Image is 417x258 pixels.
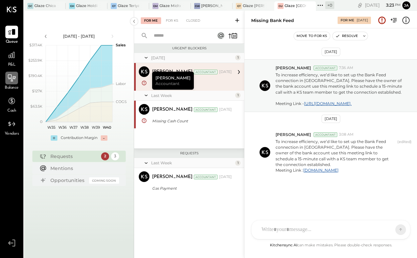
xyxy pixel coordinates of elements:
div: [DATE] - [DATE] [51,33,107,39]
div: 3 [111,152,119,160]
button: Resolve [333,32,361,40]
div: Mentions [50,165,116,172]
div: 1 [235,93,241,98]
div: [PERSON_NAME] [152,72,194,90]
text: $127K [32,89,42,93]
div: Glaze [PERSON_NAME] [PERSON_NAME] LLC [243,3,264,9]
div: [DATE] [151,55,234,61]
span: P&L [8,62,16,68]
div: Accountant [194,175,218,179]
a: [URL][DOMAIN_NAME]. [304,101,352,106]
div: [DATE] [219,107,232,112]
div: [DATE] [322,115,340,123]
div: Last Week [151,160,234,166]
div: Gas Payment [152,185,230,192]
text: W38 [80,125,89,130]
div: GH [69,3,75,9]
text: $190.4K [28,73,42,78]
div: Meeting Link : [276,167,395,173]
button: Move to for ks [294,32,330,40]
div: 1 [235,160,241,166]
text: W39 [91,125,100,130]
span: Vendors [5,131,19,137]
div: Glaze Holdings - Glaze Teriyaki Holdings LLC [76,3,97,9]
div: Glaze Teriyaki [PERSON_NAME] Street - [PERSON_NAME] River [PERSON_NAME] LLC [118,3,139,9]
div: Accountant [314,132,337,137]
div: GC [27,3,33,9]
div: Coming Soon [89,177,119,184]
div: [PERSON_NAME] - Glaze Williamsburg One LLC [201,3,223,9]
div: [PERSON_NAME] [152,174,192,180]
text: Sales [116,43,126,47]
div: For Me [341,18,354,23]
span: 3 : 23 [381,2,394,8]
span: Cash [7,108,16,114]
text: W37 [69,125,77,130]
div: [DATE] [365,2,401,8]
div: GT [236,3,242,9]
span: 7:36 AM [339,65,353,71]
span: 3:08 AM [339,132,354,137]
div: For Me [141,17,161,24]
div: Closed [183,17,203,24]
div: Urgent Blockers [137,46,241,51]
a: P&L [0,49,23,68]
a: Vendors [0,118,23,137]
div: Accountant [194,107,218,112]
div: 2 [101,152,109,160]
span: (edited) [397,139,412,173]
div: [PERSON_NAME] [152,69,192,75]
p: To increase efficiency, we’d like to set up the Bank Feed connection in [GEOGRAPHIC_DATA]. Please... [276,139,395,173]
div: [PERSON_NAME] [152,106,192,113]
text: $317.4K [29,43,42,47]
text: Labor [116,81,126,86]
div: GU [278,3,284,9]
button: ja [402,1,410,9]
text: $63.5K [30,104,42,109]
text: $253.9K [28,58,42,63]
a: Cash [0,95,23,114]
span: Balance [5,85,19,91]
div: GW [194,3,200,9]
div: - [101,135,107,141]
span: [PERSON_NAME] [276,65,311,71]
div: Contribution Margin [61,135,97,141]
div: + [51,135,57,141]
div: [DATE] [357,18,368,23]
a: Balance [0,72,23,91]
p: To increase efficiency, we’d like to set up the Bank Feed connection in [GEOGRAPHIC_DATA]. Please... [276,72,405,106]
div: GT [111,3,117,9]
div: [DATE] [219,174,232,180]
text: W40 [102,125,111,130]
span: [PERSON_NAME] [276,132,311,137]
div: For KS [162,17,181,24]
a: Queue [0,26,23,45]
div: Requests [137,151,241,156]
div: Accountant [194,70,218,74]
div: [DATE] [219,69,232,75]
div: Requests [50,153,98,160]
div: Missing Cash Count [152,118,230,124]
div: Accountant [314,66,337,70]
div: + 0 [325,1,334,9]
text: W35 [47,125,55,130]
text: COGS [116,99,127,104]
div: 1 [235,55,241,60]
div: copy link [357,2,363,9]
div: Last Week [151,93,234,98]
div: Glaze Midtown East - Glaze Lexington One LLC [159,3,181,9]
text: 0 [40,119,42,124]
a: [DOMAIN_NAME] [303,168,339,173]
div: GM [152,3,158,9]
span: Queue [6,39,18,45]
div: Glaze [GEOGRAPHIC_DATA] - 110 Uni [285,3,306,9]
span: Accountant [155,81,179,86]
div: Opportunities [50,177,86,184]
div: Glaze Chicago Ghost - West River Rice LLC [34,3,56,9]
span: pm [395,3,401,7]
text: W36 [58,125,66,130]
div: [DATE] [322,48,340,56]
div: Missing Bank Feed [251,17,294,24]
